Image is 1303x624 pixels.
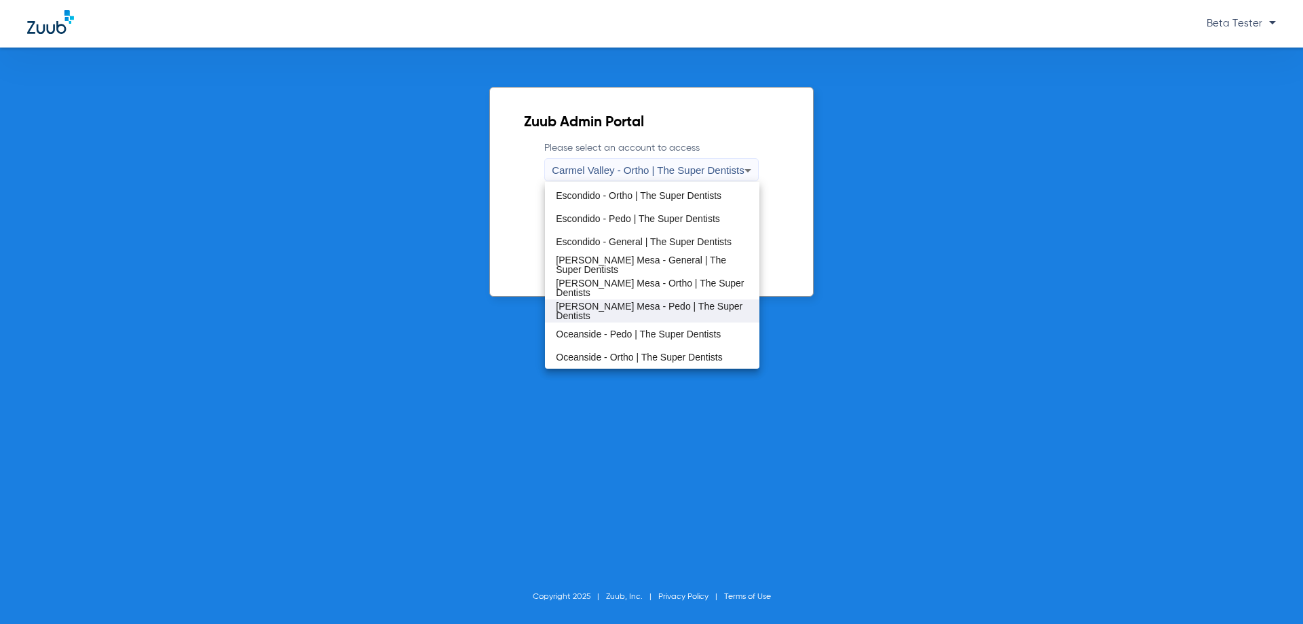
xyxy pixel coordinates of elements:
[556,191,721,200] span: Escondido - Ortho | The Super Dentists
[556,255,748,274] span: [PERSON_NAME] Mesa - General | The Super Dentists
[556,352,722,362] span: Oceanside - Ortho | The Super Dentists
[1235,559,1303,624] iframe: Chat Widget
[556,214,720,223] span: Escondido - Pedo | The Super Dentists
[556,237,732,246] span: Escondido - General | The Super Dentists
[556,329,721,339] span: Oceanside - Pedo | The Super Dentists
[556,301,748,320] span: [PERSON_NAME] Mesa - Pedo | The Super Dentists
[556,278,748,297] span: [PERSON_NAME] Mesa - Ortho | The Super Dentists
